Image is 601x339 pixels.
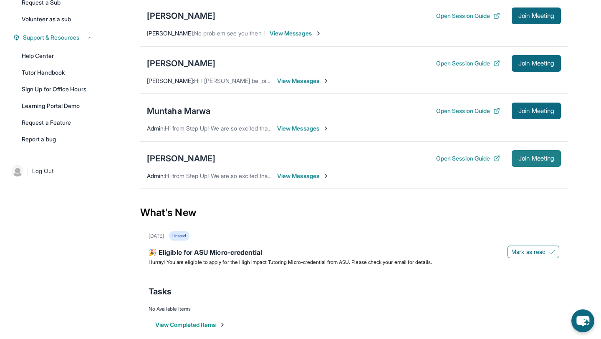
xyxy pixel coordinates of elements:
span: Join Meeting [518,108,554,113]
span: View Messages [277,124,329,133]
span: Admin : [147,125,165,132]
button: chat-button [571,309,594,332]
span: Tasks [149,286,172,297]
button: Open Session Guide [436,12,500,20]
button: Open Session Guide [436,107,500,115]
button: Join Meeting [512,103,561,119]
button: Join Meeting [512,55,561,72]
span: | [27,166,29,176]
div: [PERSON_NAME] [147,58,215,69]
div: What's New [140,194,568,231]
span: View Messages [270,29,322,38]
a: Volunteer as a sub [17,12,98,27]
a: Report a bug [17,132,98,147]
span: Hurray! You are eligible to apply for the High Impact Tutoring Micro-credential from ASU. Please ... [149,259,432,265]
span: Support & Resources [23,33,79,42]
span: [PERSON_NAME] : [147,77,194,84]
span: Mark as read [511,248,545,256]
a: |Log Out [8,162,98,180]
span: Admin : [147,172,165,179]
button: Join Meeting [512,150,561,167]
button: View Completed Items [155,321,226,329]
span: Hi ! [PERSON_NAME] be joining our session [DATE] ? [194,77,335,84]
img: Chevron-Right [315,30,322,37]
div: [DATE] [149,233,164,239]
div: Muntaha Marwa [147,105,210,117]
span: Join Meeting [518,61,554,66]
button: Mark as read [508,246,559,258]
div: [PERSON_NAME] [147,153,215,164]
img: Chevron-Right [323,173,329,179]
span: View Messages [277,172,329,180]
a: Sign Up for Office Hours [17,82,98,97]
span: Log Out [32,167,54,175]
span: Join Meeting [518,156,554,161]
a: Request a Feature [17,115,98,130]
button: Open Session Guide [436,154,500,163]
img: user-img [12,165,23,177]
button: Open Session Guide [436,59,500,68]
div: [PERSON_NAME] [147,10,215,22]
button: Support & Resources [20,33,93,42]
div: No Available Items [149,306,559,312]
span: [PERSON_NAME] : [147,30,194,37]
a: Tutor Handbook [17,65,98,80]
div: Unread [169,231,189,241]
span: Join Meeting [518,13,554,18]
img: Chevron-Right [323,78,329,84]
button: Join Meeting [512,8,561,24]
img: Chevron-Right [323,125,329,132]
a: Help Center [17,48,98,63]
div: 🎉 Eligible for ASU Micro-credential [149,247,559,259]
span: View Messages [277,77,329,85]
a: Learning Portal Demo [17,98,98,113]
span: No problem see you then ! [194,30,265,37]
img: Mark as read [549,249,556,255]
